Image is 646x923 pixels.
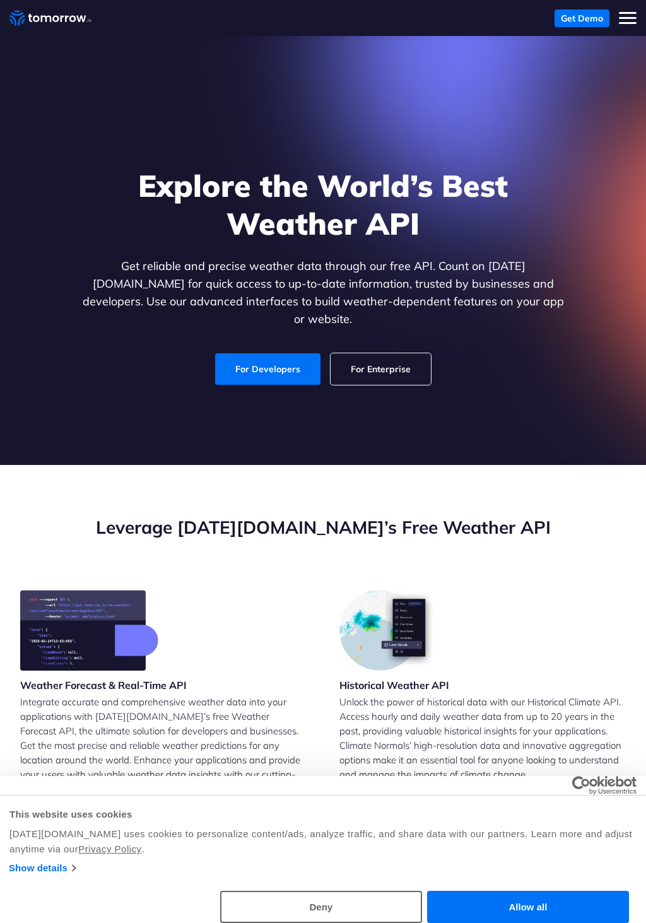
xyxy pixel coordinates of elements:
h2: Leverage [DATE][DOMAIN_NAME]’s Free Weather API [20,515,626,539]
h1: Explore the World’s Best Weather API [79,167,567,242]
div: [DATE][DOMAIN_NAME] uses cookies to personalize content/ads, analyze traffic, and share data with... [9,826,637,857]
a: Show details [9,861,75,876]
button: Toggle mobile menu [619,9,637,27]
a: For Developers [215,353,320,385]
p: Get reliable and precise weather data through our free API. Count on [DATE][DOMAIN_NAME] for quic... [79,257,567,328]
h3: Weather Forecast & Real-Time API [20,678,187,692]
div: This website uses cookies [9,807,637,822]
a: Get Demo [555,9,609,27]
a: For Enterprise [331,353,431,385]
a: Privacy Policy [78,844,141,854]
button: Allow all [427,891,629,923]
p: Integrate accurate and comprehensive weather data into your applications with [DATE][DOMAIN_NAME]... [20,695,307,796]
h3: Historical Weather API [339,678,449,692]
a: Home link [9,9,91,28]
a: Usercentrics Cookiebot - opens in a new window [526,776,637,795]
button: Deny [220,891,422,923]
p: Unlock the power of historical data with our Historical Climate API. Access hourly and daily weat... [339,695,626,782]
